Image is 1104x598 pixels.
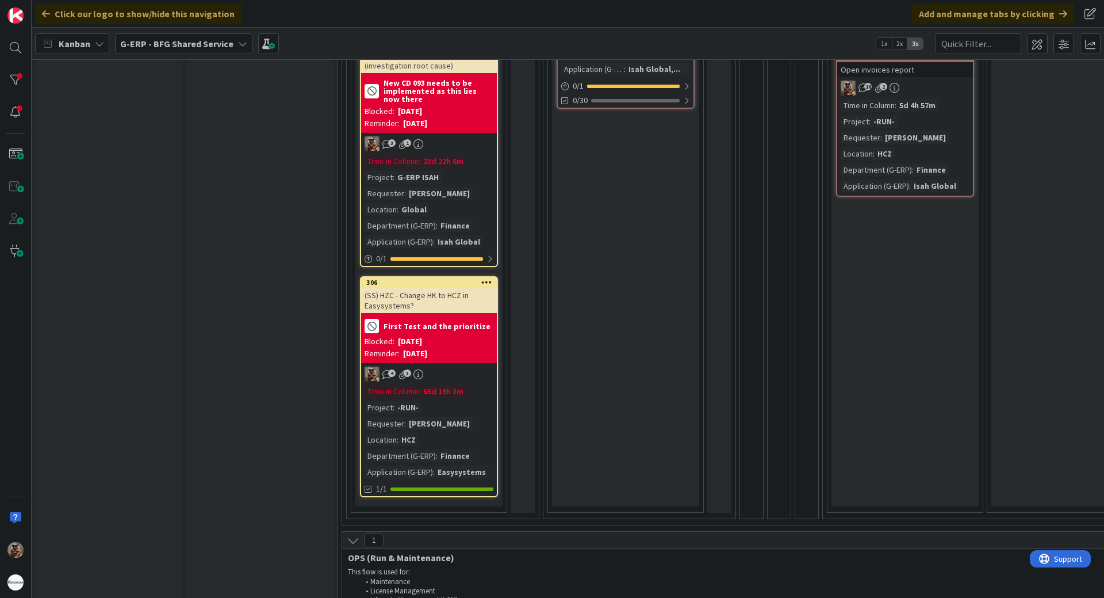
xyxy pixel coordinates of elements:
div: Blocked: [365,105,394,117]
div: Add and manage tabs by clicking [912,3,1074,24]
span: 3x [907,38,923,49]
div: Open invoices report [837,62,973,77]
div: 306 [366,279,497,287]
span: 4 [388,370,396,377]
span: : [393,171,394,184]
img: VK [7,542,24,558]
span: 2 [880,83,887,90]
div: Time in Column [365,155,419,167]
div: Requester [365,417,404,430]
div: 0/1 [361,252,497,266]
div: [DATE] [403,117,427,129]
div: Finance [438,450,473,462]
div: Finance [914,163,949,176]
div: Time in Column [841,99,895,112]
div: Department (G-ERP) [365,219,436,232]
span: 0 / 1 [376,253,387,265]
b: G-ERP - BFG Shared Service [120,38,233,49]
span: 0/30 [573,94,588,106]
div: 306(SS) HZC - Change HK to HCZ in Easysystems? [361,277,497,313]
b: New CD 093 needs to be implemented as this lies now there [384,79,493,103]
span: : [419,155,420,167]
img: avatar [7,574,24,591]
span: 3 [388,139,396,147]
img: VK [365,367,379,382]
span: Support [24,2,52,16]
span: : [433,235,435,248]
span: : [880,131,882,144]
img: VK [841,81,856,96]
div: [PERSON_NAME] [406,417,473,430]
span: : [436,450,438,462]
div: Blocked: [365,336,394,348]
div: -RUN- [394,401,421,414]
span: 0 / 1 [573,80,584,92]
div: HCZ [398,433,419,446]
span: Kanban [59,37,90,51]
div: [DATE] [398,105,422,117]
div: 23d 22h 6m [420,155,466,167]
span: 1x [876,38,892,49]
div: Location [841,147,873,160]
div: VK [837,81,973,96]
div: Reminder: [365,117,400,129]
div: VK [361,367,497,382]
div: Isah Global [435,235,483,248]
div: Application (G-ERP) [365,466,433,478]
div: Project [841,115,869,128]
div: 480Open invoices report [837,52,973,77]
div: Project [365,401,393,414]
div: [DATE] [398,336,422,348]
div: 0/1 [558,79,693,93]
div: 5d 4h 57m [896,99,938,112]
div: Department (G-ERP) [841,163,912,176]
b: First Test and the prioritize [384,322,490,330]
div: Application (G-ERP) [561,63,624,75]
div: Global [398,203,430,216]
div: Reminder: [365,348,400,360]
div: Requester [365,187,404,200]
span: : [436,219,438,232]
span: : [912,163,914,176]
span: : [404,417,406,430]
span: 1 [404,139,411,147]
div: Finance [438,219,473,232]
span: : [419,385,420,398]
div: Project [365,171,393,184]
div: Application (G-ERP) [841,180,909,192]
div: (SS) HZC - Change HK to HCZ in Easysystems? [361,288,497,313]
div: 306 [361,277,497,288]
div: Location [365,203,397,216]
div: [DATE] [403,348,427,360]
div: 65d 19h 3m [420,385,466,398]
span: : [873,147,875,160]
div: HCZ [875,147,895,160]
div: [PERSON_NAME] [882,131,949,144]
img: VK [365,136,379,151]
span: 1/1 [376,483,387,495]
input: Quick Filter... [935,33,1021,54]
span: : [404,187,406,200]
div: Application (G-ERP) [365,235,433,248]
div: Time in Column [365,385,419,398]
div: VK [361,136,497,151]
div: [PERSON_NAME] [406,187,473,200]
span: : [397,203,398,216]
span: : [433,466,435,478]
div: Isah Global [911,180,959,192]
img: Visit kanbanzone.com [7,7,24,24]
span: : [869,115,871,128]
span: 3 [404,370,411,377]
div: -RUN- [871,115,898,128]
div: Missing presence hours from IDware (investigation root cause) [361,48,497,73]
span: : [624,63,626,75]
span: 16 [864,83,872,90]
span: 2x [892,38,907,49]
span: : [895,99,896,112]
div: Isah Global,... [626,63,683,75]
div: Requester [841,131,880,144]
span: : [397,433,398,446]
div: Department (G-ERP) [365,450,436,462]
span: : [393,401,394,414]
span: : [909,180,911,192]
